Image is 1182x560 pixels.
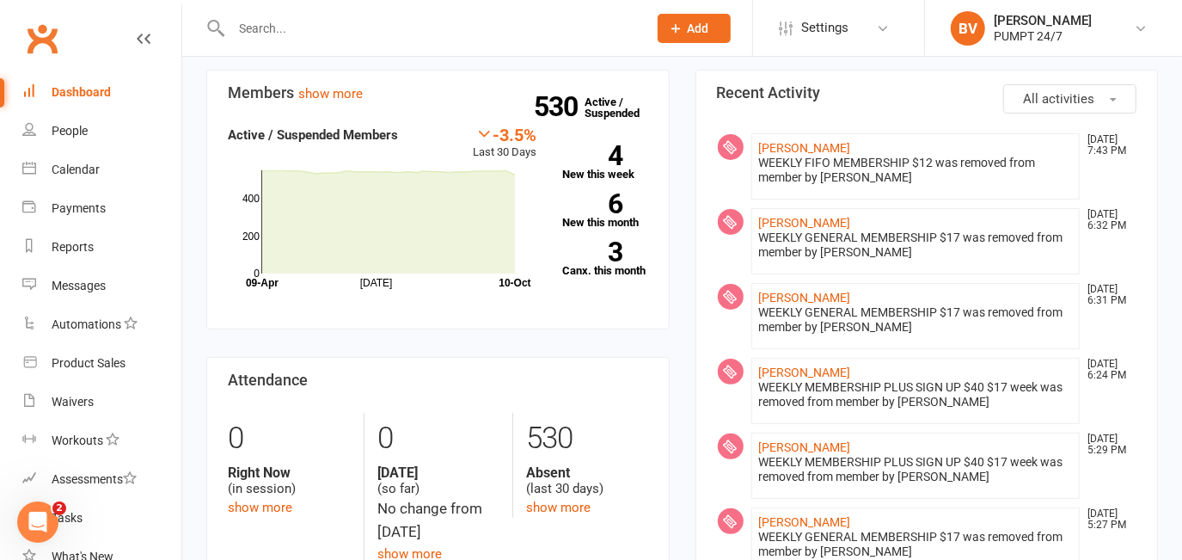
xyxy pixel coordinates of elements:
a: Payments [22,189,181,228]
h3: Attendance [228,372,648,389]
h3: Recent Activity [717,84,1137,102]
time: [DATE] 7:43 PM [1079,134,1136,157]
a: Reports [22,228,181,267]
div: People [52,124,88,138]
div: Last 30 Days [473,125,536,162]
div: WEEKLY MEMBERSHIP PLUS SIGN UP $40 $17 week was removed from member by [PERSON_NAME] [759,380,1073,409]
strong: 530 [535,94,585,120]
a: 530Active / Suspended [585,83,661,132]
a: 6New this month [562,194,648,228]
a: 4New this week [562,145,648,180]
a: 3Canx. this month [562,242,648,276]
div: WEEKLY MEMBERSHIP PLUS SIGN UP $40 $17 week was removed from member by [PERSON_NAME] [759,455,1073,484]
a: People [22,112,181,151]
div: (so far) [377,465,499,497]
div: Messages [52,279,106,292]
div: Workouts [52,434,103,447]
div: 0 [377,413,499,465]
div: Calendar [52,163,100,176]
div: Waivers [52,395,94,409]
span: Add [688,22,709,35]
div: WEEKLY GENERAL MEMBERSHIP $17 was removed from member by [PERSON_NAME] [759,231,1073,260]
a: show more [526,500,591,515]
iframe: Intercom live chat [17,502,58,543]
a: Tasks [22,499,181,538]
div: WEEKLY GENERAL MEMBERSHIP $17 was removed from member by [PERSON_NAME] [759,305,1073,335]
a: [PERSON_NAME] [759,515,851,529]
time: [DATE] 6:32 PM [1079,209,1136,231]
strong: 3 [562,239,622,265]
strong: [DATE] [377,465,499,481]
a: [PERSON_NAME] [759,141,851,155]
a: Clubworx [21,17,64,60]
time: [DATE] 5:27 PM [1079,508,1136,531]
div: Assessments [52,472,137,486]
div: Product Sales [52,356,126,370]
a: Product Sales [22,344,181,383]
div: Tasks [52,511,83,525]
time: [DATE] 6:31 PM [1079,284,1136,306]
a: Workouts [22,422,181,460]
span: All activities [1023,91,1094,107]
div: Automations [52,317,121,331]
div: 530 [526,413,648,465]
div: Reports [52,240,94,254]
button: All activities [1003,84,1136,114]
a: [PERSON_NAME] [759,291,851,305]
div: Payments [52,201,106,215]
span: Settings [801,9,848,47]
div: [PERSON_NAME] [994,13,1092,28]
div: 0 [228,413,351,465]
h3: Members [228,84,648,102]
div: WEEKLY GENERAL MEMBERSHIP $17 was removed from member by [PERSON_NAME] [759,530,1073,559]
div: WEEKLY FIFO MEMBERSHIP $12 was removed from member by [PERSON_NAME] [759,156,1073,185]
div: BV [951,11,985,46]
a: Dashboard [22,73,181,112]
div: -3.5% [473,125,536,144]
div: (in session) [228,465,351,497]
span: 2 [52,502,66,515]
a: [PERSON_NAME] [759,216,851,230]
button: Add [658,14,731,43]
strong: 4 [562,143,622,169]
a: [PERSON_NAME] [759,366,851,379]
div: No change from [DATE] [377,497,499,544]
strong: Active / Suspended Members [228,127,398,143]
input: Search... [226,16,635,40]
a: Calendar [22,151,181,189]
time: [DATE] 6:24 PM [1079,359,1136,381]
a: show more [228,500,292,515]
a: Assessments [22,460,181,499]
div: PUMPT 24/7 [994,28,1092,44]
div: Dashboard [52,85,111,99]
strong: 6 [562,191,622,217]
strong: Absent [526,465,648,481]
a: Automations [22,305,181,344]
time: [DATE] 5:29 PM [1079,434,1136,456]
a: [PERSON_NAME] [759,440,851,454]
div: (last 30 days) [526,465,648,497]
a: Waivers [22,383,181,422]
a: Messages [22,267,181,305]
strong: Right Now [228,465,351,481]
a: show more [298,86,363,102]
